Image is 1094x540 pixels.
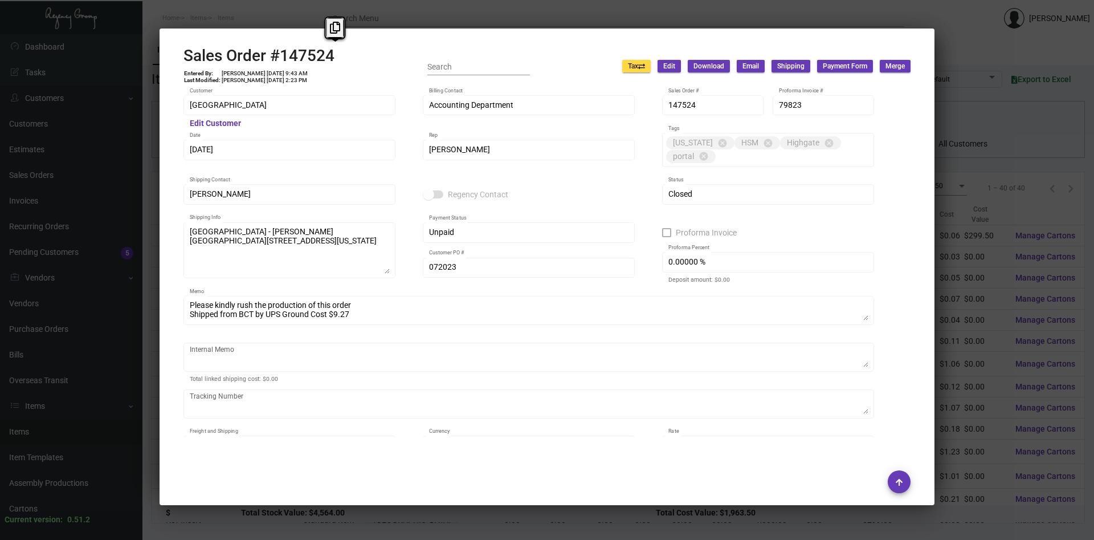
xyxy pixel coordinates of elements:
h2: Sales Order #147524 [183,46,334,66]
span: Closed [668,189,692,198]
button: Merge [880,60,911,72]
span: Regency Contact [448,188,508,201]
span: Email [742,62,759,71]
button: Email [737,60,765,72]
mat-chip: portal [666,150,716,163]
span: Edit [663,62,675,71]
button: Shipping [771,60,810,72]
td: Entered By: [183,70,221,77]
mat-hint: Total linked shipping cost: $0.00 [190,376,278,383]
mat-chip: Highgate [780,136,841,149]
button: Tax [622,60,651,72]
span: Tax [628,62,645,71]
span: Unpaid [429,228,454,237]
mat-hint: Deposit amount: $0.00 [668,277,730,283]
span: Shipping [777,62,805,71]
button: Payment Form [817,60,873,72]
span: Merge [885,62,905,71]
mat-hint: Edit Customer [190,119,241,128]
button: Edit [658,60,681,72]
mat-chip: HSM [734,136,780,149]
mat-chip: [US_STATE] [666,136,734,149]
mat-icon: cancel [824,138,834,148]
i: Copy [330,22,340,34]
td: [PERSON_NAME] [DATE] 2:23 PM [221,77,308,84]
span: Download [693,62,724,71]
mat-icon: cancel [699,151,709,161]
mat-icon: cancel [717,138,728,148]
div: 0.51.2 [67,514,90,526]
button: Download [688,60,730,72]
mat-icon: cancel [763,138,773,148]
td: [PERSON_NAME] [DATE] 9:43 AM [221,70,308,77]
span: Payment Form [823,62,867,71]
td: Last Modified: [183,77,221,84]
span: Proforma Invoice [676,226,737,239]
div: Current version: [5,514,63,526]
